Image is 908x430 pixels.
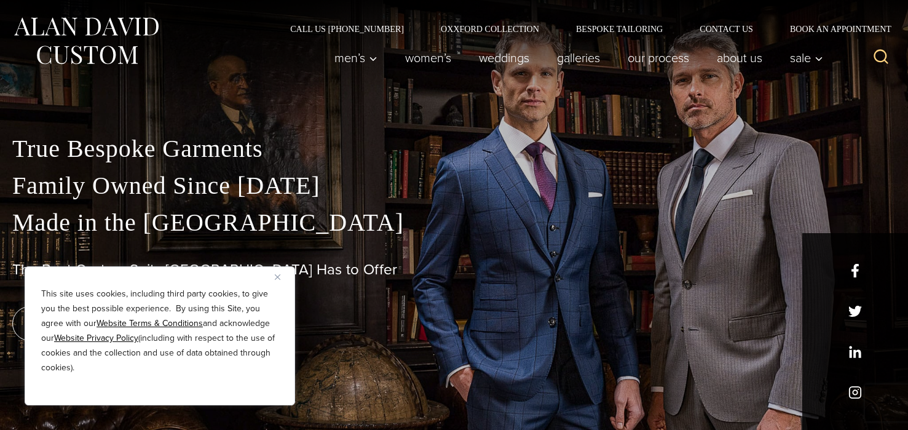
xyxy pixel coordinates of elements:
p: This site uses cookies, including third party cookies, to give you the best possible experience. ... [41,287,278,375]
button: View Search Form [866,43,896,73]
a: Website Privacy Policy [54,332,138,344]
nav: Primary Navigation [321,46,830,70]
a: book an appointment [12,306,184,341]
p: True Bespoke Garments Family Owned Since [DATE] Made in the [GEOGRAPHIC_DATA] [12,130,896,241]
a: About Us [703,46,776,70]
a: Call Us [PHONE_NUMBER] [272,25,422,33]
button: Close [275,269,290,284]
a: Book an Appointment [772,25,896,33]
nav: Secondary Navigation [272,25,896,33]
a: Website Terms & Conditions [97,317,203,330]
span: Sale [790,52,823,64]
span: Men’s [334,52,377,64]
a: Women’s [392,46,465,70]
a: Galleries [543,46,614,70]
a: Our Process [614,46,703,70]
h1: The Best Custom Suits [GEOGRAPHIC_DATA] Has to Offer [12,261,896,279]
img: Alan David Custom [12,14,160,68]
a: Contact Us [681,25,772,33]
a: weddings [465,46,543,70]
a: Oxxford Collection [422,25,558,33]
a: Bespoke Tailoring [558,25,681,33]
img: Close [275,274,280,280]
